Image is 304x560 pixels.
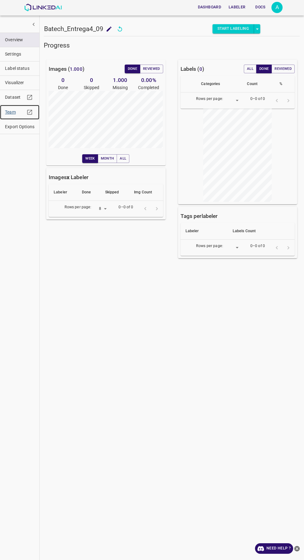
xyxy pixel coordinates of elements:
[106,84,134,91] p: Missing
[44,41,300,50] h5: Progress
[212,24,260,34] div: split button
[196,243,223,249] p: Rows per page:
[49,173,88,182] h6: Images Labeler
[254,24,260,34] button: select role
[5,109,25,115] span: Team
[195,2,224,12] button: Dashboard
[49,184,77,201] th: Labeler
[225,1,249,14] a: Labeler
[194,1,225,14] a: Dashboard
[5,37,34,43] span: Overview
[5,79,34,86] span: Visualizer
[242,76,274,93] th: Count
[65,205,92,210] p: Rows per page:
[125,65,140,73] button: Done
[117,154,129,163] button: All
[196,96,223,102] p: Rows per page:
[250,2,270,12] button: Docs
[181,212,218,220] h6: Tags per labeler
[103,23,115,35] button: add to shopping cart
[212,24,254,34] button: Start Labeling
[129,184,163,201] th: Img Count
[249,1,271,14] a: Docs
[244,65,257,73] button: All
[256,65,272,73] button: Done
[228,223,295,240] th: Labels Count
[67,174,69,180] b: x
[226,244,240,252] div: ​
[49,65,84,73] h6: Images ( )
[255,543,293,554] a: Need Help ?
[271,65,295,73] button: Reviewed
[82,154,98,163] button: Week
[250,243,265,249] p: 0–0 of 0
[134,84,163,91] p: Completed
[134,76,163,84] h6: 0.00 %
[77,76,106,84] h6: 0
[181,65,204,73] h6: Labels ( )
[118,205,133,210] p: 0–0 of 0
[275,76,295,93] th: %
[293,543,301,554] button: close-help
[226,2,248,12] button: Labeler
[49,76,77,84] h6: 0
[77,84,106,91] p: Skipped
[199,66,202,72] span: 0
[77,184,100,201] th: Done
[250,96,265,102] p: 0–0 of 0
[226,97,240,105] div: ​
[5,65,34,72] span: Label status
[271,2,283,13] div: A
[106,76,134,84] h6: 1.000
[24,4,62,11] img: LinkedAI
[28,19,39,30] button: show more
[98,154,117,163] button: Month
[5,124,34,130] span: Export Options
[100,184,129,201] th: Skipped
[94,205,109,213] div: 8
[140,65,163,73] button: Reviewed
[5,51,34,57] span: Settings
[49,84,77,91] p: Done
[271,2,283,13] button: Open settings
[181,223,228,240] th: Labeler
[196,76,242,93] th: Categories
[70,66,83,72] span: 1.000
[5,94,25,101] span: Dataset
[44,25,103,33] h5: Batech_Entrega4_09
